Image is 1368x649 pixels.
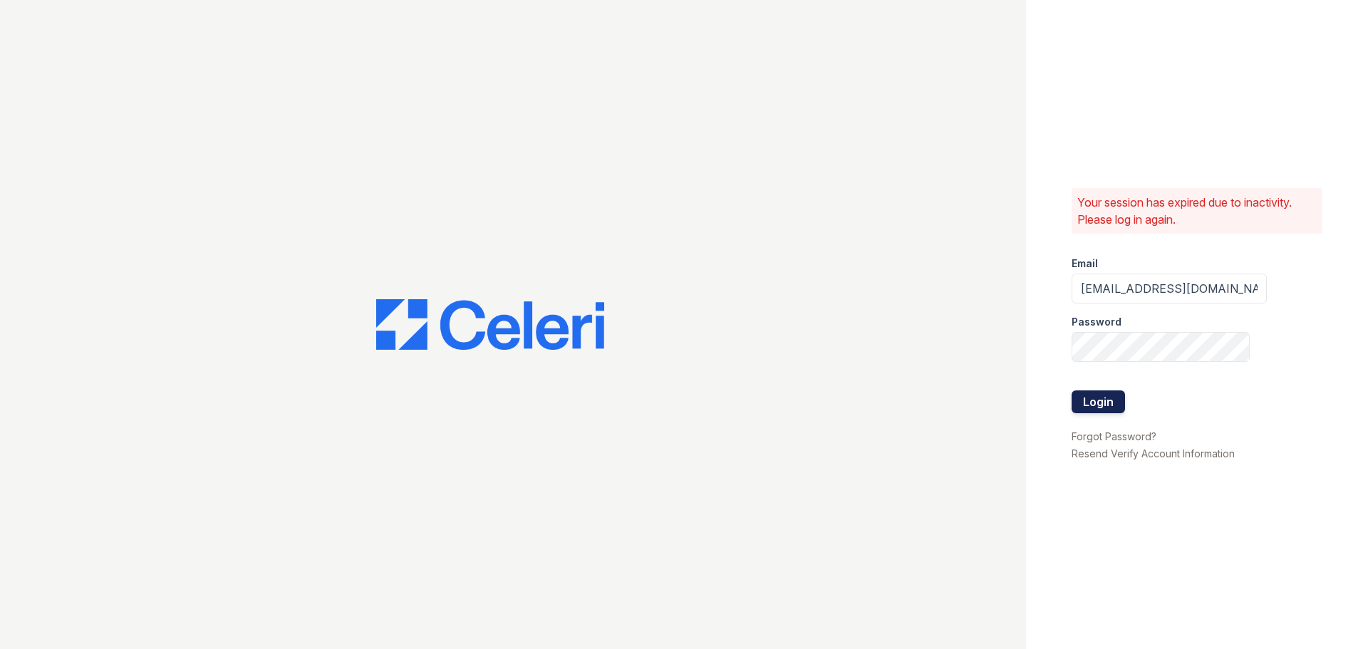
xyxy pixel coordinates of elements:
[1072,447,1235,460] a: Resend Verify Account Information
[1077,194,1317,228] p: Your session has expired due to inactivity. Please log in again.
[1072,430,1156,442] a: Forgot Password?
[1072,315,1121,329] label: Password
[1072,256,1098,271] label: Email
[1072,390,1125,413] button: Login
[376,299,604,351] img: CE_Logo_Blue-a8612792a0a2168367f1c8372b55b34899dd931a85d93a1a3d3e32e68fde9ad4.png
